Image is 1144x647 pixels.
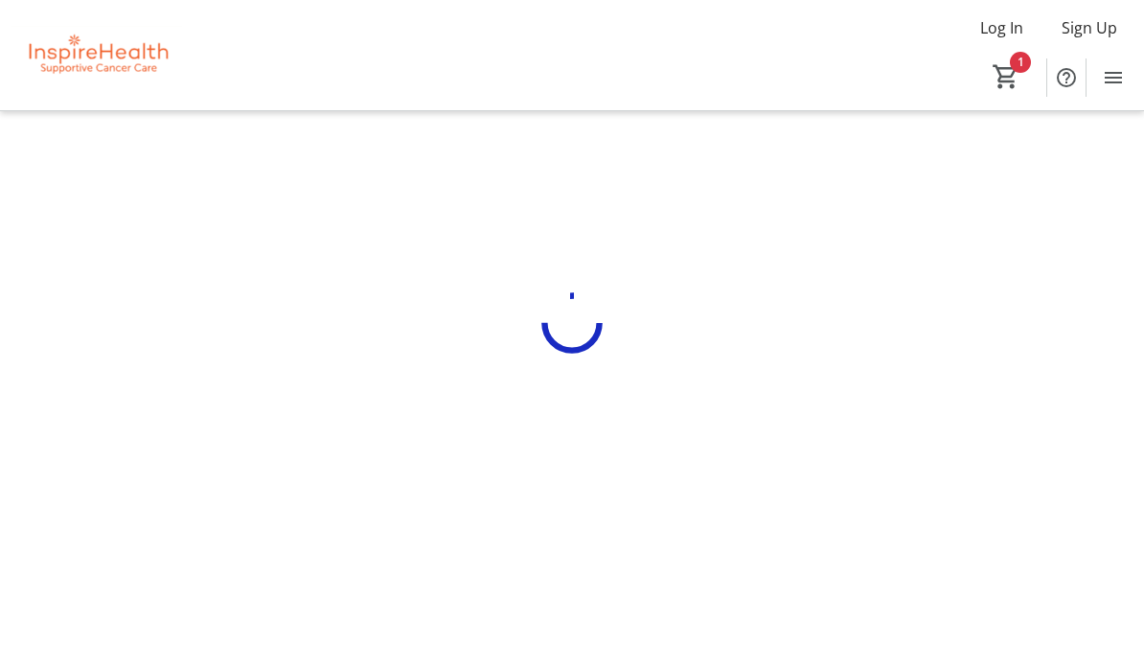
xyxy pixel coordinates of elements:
button: Help [1047,59,1086,98]
span: Sign Up [1062,17,1117,40]
button: Menu [1094,59,1133,98]
button: Cart [989,60,1023,95]
button: Log In [965,13,1039,44]
span: Log In [980,17,1023,40]
img: InspireHealth Supportive Cancer Care's Logo [11,8,182,104]
button: Sign Up [1046,13,1133,44]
